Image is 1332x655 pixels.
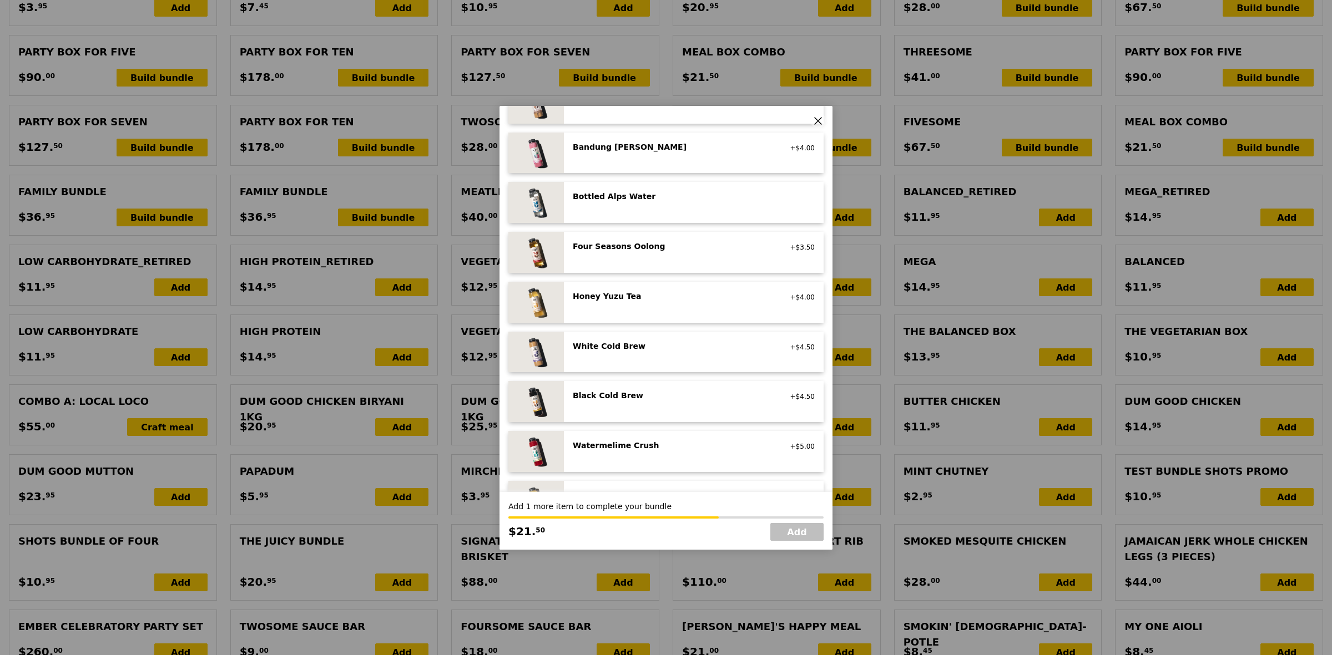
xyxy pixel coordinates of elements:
[508,182,564,223] img: daily_normal_HORZ-bottled-alps-water.jpg
[770,523,824,541] a: Add
[785,392,815,401] div: +$4.50
[536,526,545,535] span: 50
[508,481,564,522] img: daily_normal_HORZ-straight-guava-OJ.jpg
[785,144,815,153] div: +$4.00
[573,341,772,352] div: White Cold Brew
[508,332,564,373] img: daily_normal_HORZ-white-cold-brew.jpg
[508,523,536,540] span: $21.
[508,282,564,323] img: daily_normal_honey-yuzu-tea.jpg
[508,501,824,512] div: Add 1 more item to complete your bundle
[573,241,772,252] div: Four Seasons Oolong
[508,381,564,422] img: daily_normal_HORZ-black-cold-brew.jpg
[785,243,815,252] div: +$3.50
[573,440,772,451] div: Watermelime Crush
[573,141,772,153] div: Bandung [PERSON_NAME]
[785,442,815,451] div: +$5.00
[785,343,815,352] div: +$4.50
[785,293,815,302] div: +$4.00
[508,431,564,472] img: daily_normal_HORZ-watermelime-crush.jpg
[508,133,564,174] img: daily_normal_HORZ-bandung-gao.jpg
[573,390,772,401] div: Black Cold Brew
[573,490,772,501] div: Straight Guava OJ
[508,232,564,273] img: daily_normal_HORZ-four-seasons-oolong.jpg
[573,291,772,302] div: Honey Yuzu Tea
[573,191,772,202] div: Bottled Alps Water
